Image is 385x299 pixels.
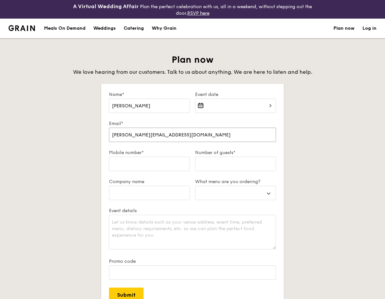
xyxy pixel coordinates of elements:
[109,179,190,184] label: Company name
[73,3,139,10] h4: A Virtual Wedding Affair
[187,10,209,16] a: RSVP here
[89,19,120,38] a: Weddings
[73,69,312,75] span: We love hearing from our customers. Talk to us about anything. We are here to listen and help.
[120,19,148,38] a: Catering
[195,179,276,184] label: What menu are you ordering?
[333,19,355,38] a: Plan now
[64,3,321,16] div: Plan the perfect celebration with us, all in a weekend, without stepping out the door.
[44,19,85,38] div: Meals On Demand
[124,19,144,38] div: Catering
[8,25,35,31] a: Logotype
[109,92,190,97] label: Name*
[109,121,276,126] label: Email*
[172,54,214,65] span: Plan now
[109,215,276,249] textarea: Let us know details such as your venue address, event time, preferred menu, dietary requirements,...
[8,25,35,31] img: Grain
[93,19,116,38] div: Weddings
[362,19,377,38] a: Log in
[195,150,276,155] label: Number of guests*
[148,19,180,38] a: Why Grain
[195,92,276,97] label: Event date
[109,208,276,213] label: Event details
[109,259,276,264] label: Promo code
[40,19,89,38] a: Meals On Demand
[109,150,190,155] label: Mobile number*
[152,19,177,38] div: Why Grain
